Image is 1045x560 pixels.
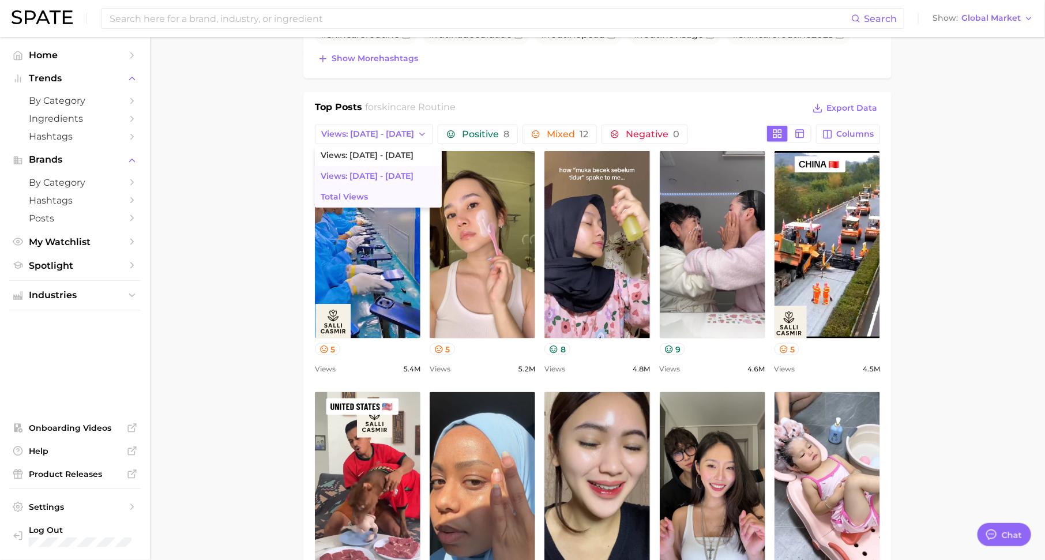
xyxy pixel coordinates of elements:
[9,174,141,191] a: by Category
[816,125,880,144] button: Columns
[29,446,121,456] span: Help
[29,131,121,142] span: Hashtags
[29,113,121,124] span: Ingredients
[503,129,509,140] span: 8
[739,29,777,40] span: skincare
[321,151,414,160] span: Views: [DATE] - [DATE]
[9,92,141,110] a: by Category
[777,29,811,40] span: routine
[775,362,795,376] span: Views
[810,100,880,116] button: Export Data
[626,130,679,139] span: Negative
[933,15,958,21] span: Show
[673,129,679,140] span: 0
[332,54,418,63] span: Show more hashtags
[321,171,414,181] span: Views: [DATE] - [DATE]
[327,29,366,40] span: skincare
[633,362,651,376] span: 4.8m
[29,502,121,512] span: Settings
[29,50,121,61] span: Home
[366,100,456,118] h2: for
[315,100,362,118] h1: Top Posts
[29,525,131,535] span: Log Out
[108,9,851,28] input: Search here for a brand, industry, or ingredient
[29,177,121,188] span: by Category
[9,127,141,145] a: Hashtags
[9,419,141,437] a: Onboarding Videos
[29,73,121,84] span: Trends
[9,46,141,64] a: Home
[930,11,1036,26] button: ShowGlobal Market
[29,423,121,433] span: Onboarding Videos
[321,129,414,139] span: Views: [DATE] - [DATE]
[660,343,686,355] button: 9
[315,145,442,208] ul: Views: [DATE] - [DATE]
[541,29,605,40] span: # peau
[29,469,121,479] span: Product Releases
[9,498,141,516] a: Settings
[9,465,141,483] a: Product Releases
[836,129,874,139] span: Columns
[29,95,121,106] span: by Category
[430,343,455,355] button: 5
[9,287,141,304] button: Industries
[321,29,400,40] span: #
[518,362,535,376] span: 5.2m
[462,130,509,139] span: Positive
[315,125,433,144] button: Views: [DATE] - [DATE]
[544,343,570,355] button: 8
[29,260,121,271] span: Spotlight
[775,343,800,355] button: 5
[29,155,121,165] span: Brands
[430,362,450,376] span: Views
[9,209,141,227] a: Posts
[748,362,765,376] span: 4.6m
[640,29,674,40] span: routine
[29,213,121,224] span: Posts
[9,233,141,251] a: My Watchlist
[660,362,681,376] span: Views
[547,130,588,139] span: Mixed
[580,129,588,140] span: 12
[9,110,141,127] a: Ingredients
[378,102,456,112] span: skincare routine
[403,362,420,376] span: 5.4m
[315,362,336,376] span: Views
[321,192,368,202] span: Total Views
[732,29,833,40] span: # 2025
[29,195,121,206] span: Hashtags
[428,29,512,40] span: #rutinadecuidado
[9,151,141,168] button: Brands
[315,51,421,67] button: Show morehashtags
[9,521,141,551] a: Log out. Currently logged in with e-mail hannah@spate.nyc.
[366,29,400,40] span: routine
[9,70,141,87] button: Trends
[29,290,121,300] span: Industries
[826,103,877,113] span: Export Data
[547,29,581,40] span: routine
[315,343,340,355] button: 5
[9,442,141,460] a: Help
[863,362,880,376] span: 4.5m
[961,15,1021,21] span: Global Market
[634,29,704,40] span: # visage
[9,257,141,275] a: Spotlight
[29,236,121,247] span: My Watchlist
[544,362,565,376] span: Views
[12,10,73,24] img: SPATE
[9,191,141,209] a: Hashtags
[864,13,897,24] span: Search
